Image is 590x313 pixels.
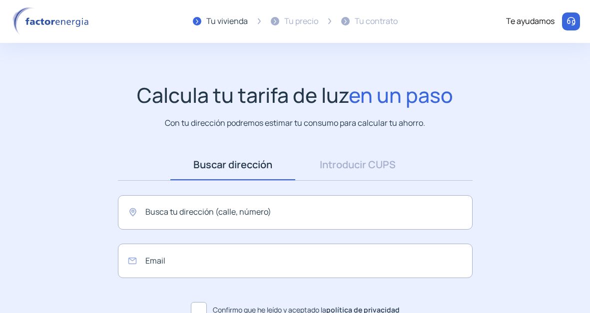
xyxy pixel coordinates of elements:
a: Buscar dirección [170,149,295,180]
img: llamar [566,16,576,26]
div: Tu precio [284,15,318,28]
div: Te ayudamos [506,15,555,28]
img: logo factor [10,7,95,36]
a: Introducir CUPS [295,149,420,180]
div: Tu vivienda [206,15,248,28]
div: Tu contrato [355,15,398,28]
p: Con tu dirección podremos estimar tu consumo para calcular tu ahorro. [165,117,425,129]
h1: Calcula tu tarifa de luz [137,83,453,107]
span: en un paso [349,81,453,109]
